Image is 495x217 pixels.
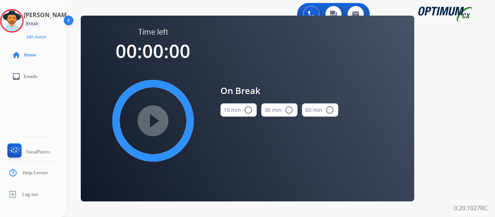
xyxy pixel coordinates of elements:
[220,103,257,117] button: 10 min
[1,10,22,31] img: avatar
[6,143,50,161] a: FocalPoints
[116,38,190,64] span: 00:00:00
[325,106,334,114] mat-icon: radio_button_unchecked
[26,149,50,155] span: FocalPoints
[454,204,488,213] p: 0.20.1027RC
[261,103,298,117] button: 30 min
[23,170,48,176] span: Help Center
[302,103,338,117] button: 60 min
[24,19,40,28] div: Break
[24,33,49,41] button: Edit Avatar
[220,84,338,97] span: On Break
[138,27,168,37] span: Time left
[244,106,253,114] mat-icon: radio_button_unchecked
[24,74,37,80] span: Emails
[12,51,21,59] mat-icon: home
[24,52,36,58] span: Home
[12,72,21,81] mat-icon: inbox
[24,10,72,19] h3: [PERSON_NAME]
[285,106,293,114] mat-icon: radio_button_unchecked
[22,191,39,197] span: Log out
